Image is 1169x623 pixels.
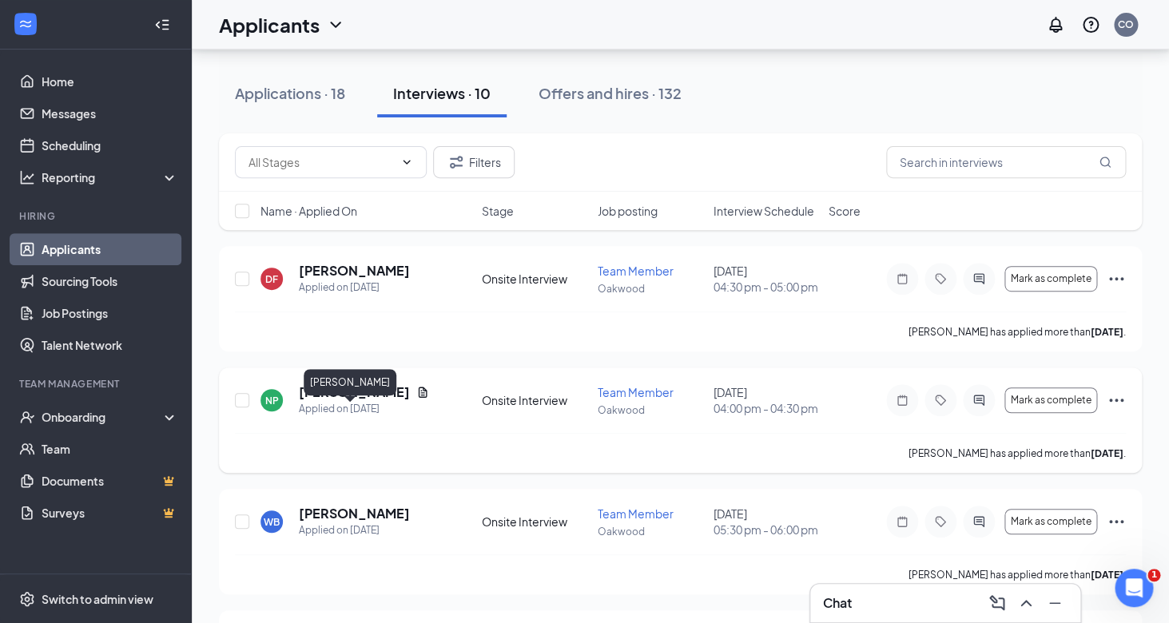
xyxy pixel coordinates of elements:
[893,394,912,407] svg: Note
[909,568,1126,581] p: [PERSON_NAME] has applied more than .
[42,97,178,129] a: Messages
[713,263,819,295] div: [DATE]
[598,203,658,219] span: Job posting
[984,590,1010,616] button: ComposeMessage
[1013,590,1039,616] button: ChevronUp
[1004,266,1097,292] button: Mark as complete
[1016,593,1036,613] svg: ChevronUp
[1046,15,1065,34] svg: Notifications
[1147,569,1160,581] span: 1
[482,203,514,219] span: Stage
[713,384,819,416] div: [DATE]
[598,525,704,538] p: Oakwood
[931,394,950,407] svg: Tag
[598,264,674,278] span: Team Member
[969,272,988,285] svg: ActiveChat
[886,146,1126,178] input: Search in interviews
[42,465,178,497] a: DocumentsCrown
[1091,447,1123,459] b: [DATE]
[893,272,912,285] svg: Note
[1091,326,1123,338] b: [DATE]
[42,65,178,97] a: Home
[1004,387,1097,413] button: Mark as complete
[299,505,410,522] h5: [PERSON_NAME]
[249,153,394,171] input: All Stages
[42,265,178,297] a: Sourcing Tools
[1011,516,1091,527] span: Mark as complete
[400,156,413,169] svg: ChevronDown
[299,262,410,280] h5: [PERSON_NAME]
[264,515,280,529] div: WB
[19,169,35,185] svg: Analysis
[1011,273,1091,284] span: Mark as complete
[433,146,515,178] button: Filter Filters
[299,383,410,401] h5: [PERSON_NAME]
[482,271,588,287] div: Onsite Interview
[598,403,704,417] p: Oakwood
[1099,156,1111,169] svg: MagnifyingGlass
[154,17,170,33] svg: Collapse
[713,400,819,416] span: 04:00 pm - 04:30 pm
[829,203,861,219] span: Score
[969,515,988,528] svg: ActiveChat
[393,83,491,103] div: Interviews · 10
[1118,18,1134,31] div: CO
[1045,593,1064,613] svg: Minimize
[19,377,175,391] div: Team Management
[447,153,466,172] svg: Filter
[42,433,178,465] a: Team
[42,129,178,161] a: Scheduling
[416,386,429,399] svg: Document
[19,591,35,607] svg: Settings
[42,329,178,361] a: Talent Network
[219,11,320,38] h1: Applicants
[1107,512,1126,531] svg: Ellipses
[18,16,34,32] svg: WorkstreamLogo
[1004,509,1097,534] button: Mark as complete
[539,83,682,103] div: Offers and hires · 132
[482,514,588,530] div: Onsite Interview
[909,325,1126,339] p: [PERSON_NAME] has applied more than .
[265,394,279,407] div: NP
[1081,15,1100,34] svg: QuestionInfo
[1011,395,1091,406] span: Mark as complete
[42,233,178,265] a: Applicants
[598,506,674,521] span: Team Member
[1107,391,1126,410] svg: Ellipses
[1107,269,1126,288] svg: Ellipses
[969,394,988,407] svg: ActiveChat
[299,522,410,538] div: Applied on [DATE]
[19,409,35,425] svg: UserCheck
[713,203,813,219] span: Interview Schedule
[713,279,819,295] span: 04:30 pm - 05:00 pm
[42,169,179,185] div: Reporting
[42,409,165,425] div: Onboarding
[598,282,704,296] p: Oakwood
[482,392,588,408] div: Onsite Interview
[1042,590,1068,616] button: Minimize
[931,515,950,528] svg: Tag
[42,497,178,529] a: SurveysCrown
[299,401,429,417] div: Applied on [DATE]
[265,272,278,286] div: DF
[893,515,912,528] svg: Note
[713,506,819,538] div: [DATE]
[304,369,396,395] div: [PERSON_NAME]
[931,272,950,285] svg: Tag
[42,297,178,329] a: Job Postings
[19,209,175,223] div: Hiring
[713,522,819,538] span: 05:30 pm - 06:00 pm
[1115,569,1153,607] iframe: Intercom live chat
[235,83,345,103] div: Applications · 18
[823,594,852,612] h3: Chat
[909,446,1126,460] p: [PERSON_NAME] has applied more than .
[1091,569,1123,581] b: [DATE]
[326,15,345,34] svg: ChevronDown
[42,591,153,607] div: Switch to admin view
[988,593,1007,613] svg: ComposeMessage
[598,385,674,399] span: Team Member
[299,280,410,296] div: Applied on [DATE]
[260,203,357,219] span: Name · Applied On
